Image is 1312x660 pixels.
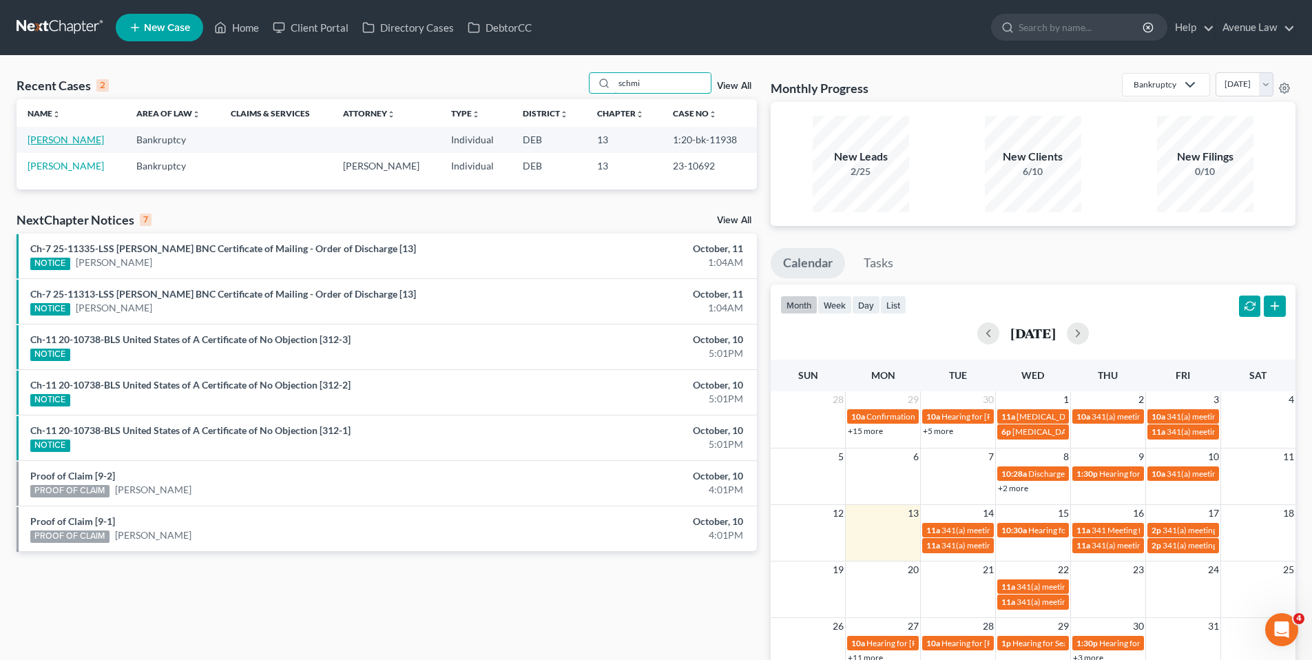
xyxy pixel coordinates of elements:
[852,296,880,314] button: day
[1152,468,1165,479] span: 10a
[813,149,909,165] div: New Leads
[514,287,743,301] div: October, 11
[1001,597,1015,607] span: 11a
[523,108,568,118] a: Districtunfold_more
[30,243,416,254] a: Ch-7 25-11335-LSS [PERSON_NAME] BNC Certificate of Mailing - Order of Discharge [13]
[451,108,480,118] a: Typeunfold_more
[30,394,70,406] div: NOTICE
[1293,613,1304,624] span: 4
[831,505,845,522] span: 12
[1099,468,1207,479] span: Hearing for [PERSON_NAME]
[662,127,757,152] td: 1:20-bk-11938
[662,153,757,178] td: 23-10692
[514,242,743,256] div: October, 11
[586,153,662,178] td: 13
[96,79,109,92] div: 2
[1028,525,1255,535] span: Hearing for United States of America Rugby Football Union, Ltd
[1076,638,1098,648] span: 1:30p
[1019,14,1145,40] input: Search by name...
[514,378,743,392] div: October, 10
[144,23,190,33] span: New Case
[514,483,743,497] div: 4:01PM
[514,515,743,528] div: October, 10
[1134,79,1176,90] div: Bankruptcy
[52,110,61,118] i: unfold_more
[1021,369,1044,381] span: Wed
[614,73,711,93] input: Search by name...
[1056,505,1070,522] span: 15
[461,15,539,40] a: DebtorCC
[1132,561,1145,578] span: 23
[115,483,191,497] a: [PERSON_NAME]
[818,296,852,314] button: week
[923,426,953,436] a: +5 more
[798,369,818,381] span: Sun
[941,638,1049,648] span: Hearing for [PERSON_NAME]
[76,301,152,315] a: [PERSON_NAME]
[906,391,920,408] span: 29
[30,515,115,527] a: Proof of Claim [9-1]
[1092,411,1225,422] span: 341(a) meeting for [PERSON_NAME]
[30,258,70,270] div: NOTICE
[1017,411,1180,422] span: [MEDICAL_DATA] Date for [PERSON_NAME]
[866,638,974,648] span: Hearing for [PERSON_NAME]
[941,525,1074,535] span: 341(a) meeting for [PERSON_NAME]
[851,411,865,422] span: 10a
[125,127,220,152] td: Bankruptcy
[514,333,743,347] div: October, 10
[673,108,717,118] a: Case Nounfold_more
[981,561,995,578] span: 21
[1265,613,1298,646] iframe: Intercom live chat
[28,134,104,145] a: [PERSON_NAME]
[1001,411,1015,422] span: 11a
[1010,326,1056,340] h2: [DATE]
[1212,391,1220,408] span: 3
[1028,468,1162,479] span: Discharge Date for [PERSON_NAME]
[926,411,940,422] span: 10a
[1207,618,1220,635] span: 31
[771,80,868,96] h3: Monthly Progress
[355,15,461,40] a: Directory Cases
[851,248,906,278] a: Tasks
[1137,391,1145,408] span: 2
[831,618,845,635] span: 26
[586,127,662,152] td: 13
[1062,391,1070,408] span: 1
[912,448,920,465] span: 6
[636,110,644,118] i: unfold_more
[514,469,743,483] div: October, 10
[1076,411,1090,422] span: 10a
[30,424,351,436] a: Ch-11 20-10738-BLS United States of A Certificate of No Objection [312-1]
[1099,638,1207,648] span: Hearing for [PERSON_NAME]
[514,347,743,360] div: 5:01PM
[1152,411,1165,422] span: 10a
[717,216,751,225] a: View All
[1001,581,1015,592] span: 11a
[1076,540,1090,550] span: 11a
[1287,391,1295,408] span: 4
[514,256,743,269] div: 1:04AM
[941,411,1049,422] span: Hearing for [PERSON_NAME]
[30,288,416,300] a: Ch-7 25-11313-LSS [PERSON_NAME] BNC Certificate of Mailing - Order of Discharge [13]
[514,424,743,437] div: October, 10
[1216,15,1295,40] a: Avenue Law
[1092,540,1225,550] span: 341(a) meeting for [PERSON_NAME]
[1157,165,1253,178] div: 0/10
[985,165,1081,178] div: 6/10
[17,77,109,94] div: Recent Cases
[514,392,743,406] div: 5:01PM
[512,153,586,178] td: DEB
[949,369,967,381] span: Tue
[115,528,191,542] a: [PERSON_NAME]
[1056,618,1070,635] span: 29
[998,483,1028,493] a: +2 more
[1001,468,1027,479] span: 10:28a
[1152,540,1161,550] span: 2p
[1132,505,1145,522] span: 16
[512,127,586,152] td: DEB
[1152,426,1165,437] span: 11a
[192,110,200,118] i: unfold_more
[17,212,152,228] div: NextChapter Notices
[717,81,751,91] a: View All
[1282,561,1295,578] span: 25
